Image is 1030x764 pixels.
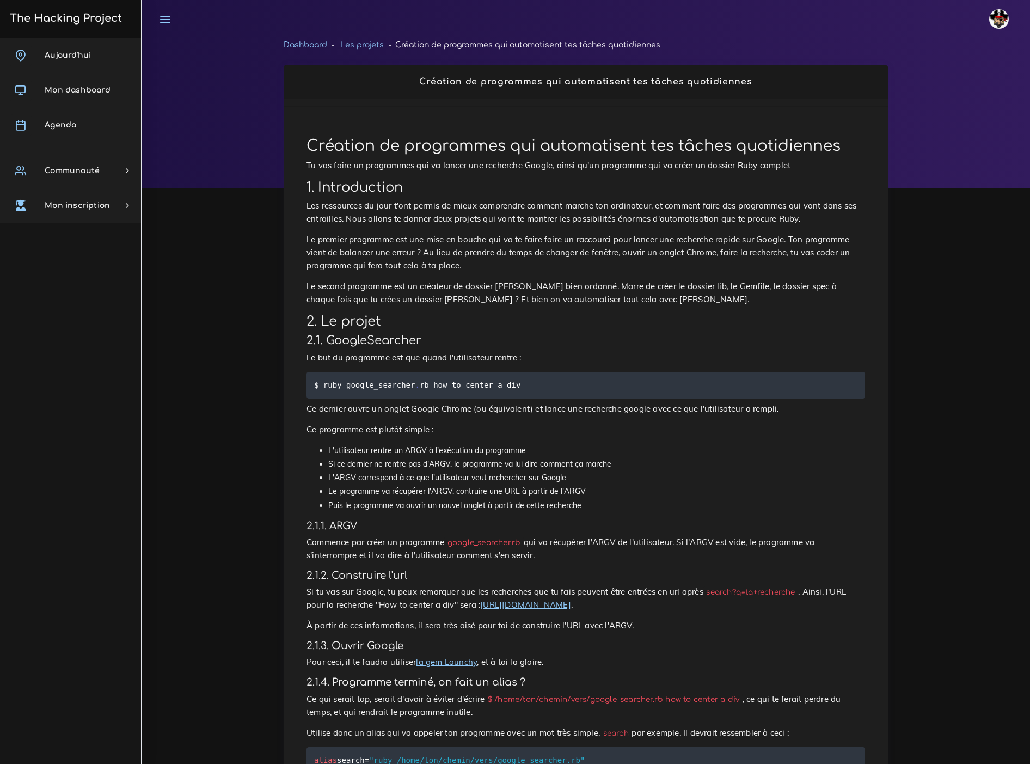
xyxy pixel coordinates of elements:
p: Ce qui serait top, serait d'avoir à éviter d'écrire , ce qui te ferait perdre du temps, et qui re... [306,693,865,719]
h4: 2.1.1. ARGV [306,520,865,532]
p: Commence par créer un programme qui va récupérer l'ARGV de l'utilisateur. Si l'ARGV est vide, le ... [306,536,865,562]
span: . [415,381,419,389]
a: Dashboard [284,41,327,49]
p: Le premier programme est une mise en bouche qui va te faire faire un raccourci pour lancer une re... [306,233,865,272]
code: $ /home/ton/chemin/vers/google_searcher.rb how to center a div [485,694,743,705]
li: Création de programmes qui automatisent tes tâches quotidiennes [384,38,660,52]
h3: The Hacking Project [7,13,122,25]
span: Aujourd'hui [45,51,91,59]
a: la gem Launchy [416,657,477,667]
span: Communauté [45,167,100,175]
p: Si tu vas sur Google, tu peux remarquer que les recherches que tu fais peuvent être entrées en ur... [306,585,865,612]
span: Mon dashboard [45,86,111,94]
p: Pour ceci, il te faudra utiliser , et à toi la gloire. [306,656,865,669]
h1: Création de programmes qui automatisent tes tâches quotidiennes [306,137,865,156]
code: $ ruby google_searcher rb how to center a div [314,379,524,391]
p: Utilise donc un alias qui va appeler ton programme avec un mot très simple, par exemple. Il devra... [306,726,865,739]
li: Si ce dernier ne rentre pas d'ARGV, le programme va lui dire comment ça marche [328,457,865,471]
p: Le second programme est un créateur de dossier [PERSON_NAME] bien ordonné. Marre de créer le doss... [306,280,865,306]
a: Les projets [340,41,384,49]
h2: 1. Introduction [306,180,865,195]
p: Ce dernier ouvre un onglet Google Chrome (ou équivalent) et lance une recherche google avec ce qu... [306,402,865,415]
code: search [600,728,632,739]
li: L'ARGV correspond à ce que l'utilisateur veut rechercher sur Google [328,471,865,485]
a: [URL][DOMAIN_NAME] [480,600,571,610]
h4: 2.1.3. Ouvrir Google [306,640,865,652]
p: Tu vas faire un programmes qui va lancer une recherche Google, ainsi qu'un programme qui va créer... [306,159,865,172]
p: Le but du programme est que quand l'utilisateur rentre : [306,351,865,364]
h2: 2. Le projet [306,314,865,329]
h4: 2.1.4. Programme terminé, on fait un alias ? [306,676,865,688]
span: Agenda [45,121,76,129]
code: google_searcher.rb [444,537,524,548]
code: search?q=ta+recherche [703,586,798,598]
li: L'utilisateur rentre un ARGV à l'exécution du programme [328,444,865,457]
p: Les ressources du jour t'ont permis de mieux comprendre comment marche ton ordinateur, et comment... [306,199,865,225]
span: Mon inscription [45,201,110,210]
p: À partir de ces informations, il sera très aisé pour toi de construire l'URL avec l'ARGV. [306,619,865,632]
h2: Création de programmes qui automatisent tes tâches quotidiennes [295,77,876,87]
h3: 2.1. GoogleSearcher [306,334,865,347]
li: Puis le programme va ouvrir un nouvel onglet à partir de cette recherche [328,499,865,512]
h4: 2.1.2. Construire l'url [306,570,865,582]
img: avatar [989,9,1009,29]
li: Le programme va récupérer l'ARGV, contruire une URL à partir de l'ARGV [328,485,865,498]
p: Ce programme est plutôt simple : [306,423,865,436]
